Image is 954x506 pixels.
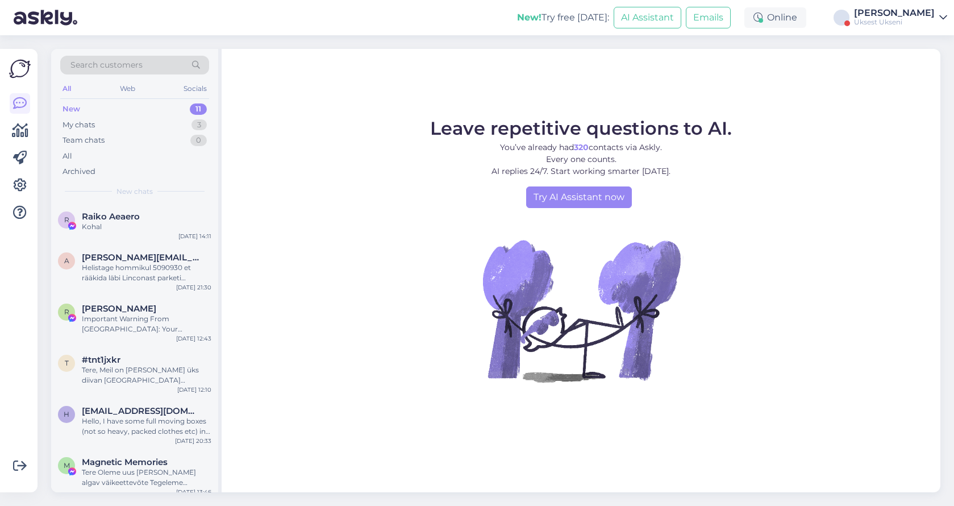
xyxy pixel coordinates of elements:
[854,9,935,18] div: [PERSON_NAME]
[430,142,732,177] p: You’ve already had contacts via Askly. Every one counts. AI replies 24/7. Start working smarter [...
[82,416,211,437] div: Hello, I have some full moving boxes (not so heavy, packed clothes etc) in a storage place at par...
[517,11,609,24] div: Try free [DATE]:
[63,135,105,146] div: Team chats
[64,215,69,224] span: R
[82,365,211,385] div: Tere, Meil on [PERSON_NAME] üks diivan [GEOGRAPHIC_DATA] kesklinnast Mustamäele toimetada. Kas sa...
[176,334,211,343] div: [DATE] 12:43
[64,256,69,265] span: a
[82,222,211,232] div: Kohal
[82,304,156,314] span: Rafael Snow
[65,359,69,367] span: t
[614,7,681,28] button: AI Assistant
[82,314,211,334] div: Important Warning From [GEOGRAPHIC_DATA]: Your Facebook page is scheduled for permanent deletion ...
[181,81,209,96] div: Socials
[63,151,72,162] div: All
[191,119,207,131] div: 3
[854,9,947,27] a: [PERSON_NAME]Uksest Ukseni
[175,437,211,445] div: [DATE] 20:33
[176,488,211,496] div: [DATE] 13:46
[177,385,211,394] div: [DATE] 12:10
[526,186,632,208] a: Try AI Assistant now
[854,18,935,27] div: Uksest Ukseni
[70,59,143,71] span: Search customers
[82,457,168,467] span: Magnetic Memories
[64,410,69,418] span: h
[82,467,211,488] div: Tere Oleme uus [PERSON_NAME] algav väikeettevõte Tegeleme fotomagnetite valmistamisega, 5x5 cm, n...
[63,166,95,177] div: Archived
[9,58,31,80] img: Askly Logo
[82,355,120,365] span: #tnt1jxkr
[82,211,140,222] span: Raiko Aeaero
[63,103,80,115] div: New
[64,308,69,316] span: R
[744,7,806,28] div: Online
[686,7,731,28] button: Emails
[82,406,200,416] span: handeyetkinn@gmail.com
[190,135,207,146] div: 0
[574,142,589,152] b: 320
[60,81,73,96] div: All
[82,263,211,283] div: Helistage hommikul 5090930 et rääkida läbi Linconast parketi toomine Pallasti 44 5
[82,252,200,263] span: andreas.aho@gmail.com
[178,232,211,240] div: [DATE] 14:11
[64,461,70,470] span: M
[176,283,211,292] div: [DATE] 21:30
[118,81,138,96] div: Web
[190,103,207,115] div: 11
[517,12,541,23] b: New!
[479,208,684,413] img: No Chat active
[116,186,153,197] span: New chats
[63,119,95,131] div: My chats
[430,117,732,139] span: Leave repetitive questions to AI.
